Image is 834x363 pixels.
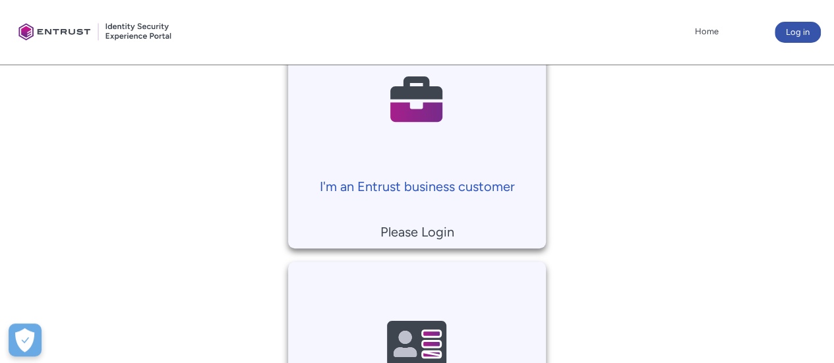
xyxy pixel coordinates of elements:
a: I'm an Entrust business customer [288,15,547,196]
button: Open Preferences [9,323,42,356]
div: Cookie Preferences [9,323,42,356]
button: Log in [775,22,821,43]
img: Contact Support [354,28,479,170]
p: Please Login [295,222,540,242]
a: Home [692,22,722,42]
p: I'm an Entrust business customer [295,177,540,196]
